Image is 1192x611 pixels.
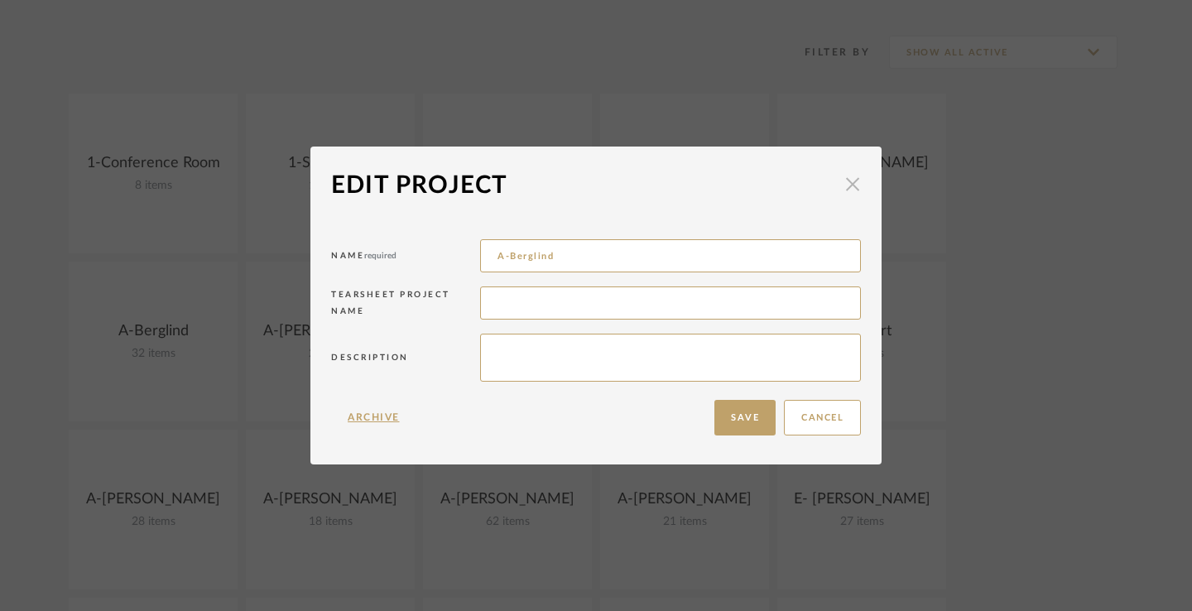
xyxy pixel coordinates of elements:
button: Close [836,167,869,200]
button: Save [714,400,776,435]
button: Cancel [784,400,861,435]
div: Description [331,349,480,372]
div: Edit Project [331,167,836,204]
div: Name [331,248,480,270]
span: required [364,252,397,260]
button: Archive [331,400,416,435]
div: Tearsheet Project Name [331,286,480,325]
